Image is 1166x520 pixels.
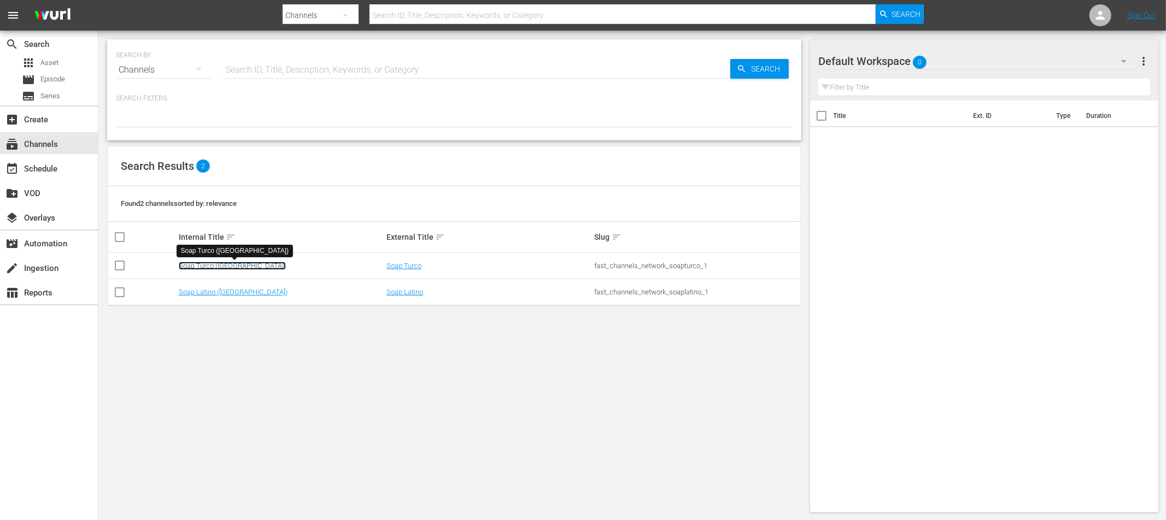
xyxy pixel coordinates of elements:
[386,262,421,270] a: Soap Turco
[612,232,622,242] span: sort
[22,56,35,69] span: Asset
[435,232,445,242] span: sort
[5,113,19,126] span: Create
[595,262,799,270] div: fast_channels_network_soapturco_1
[966,101,1050,131] th: Ext. ID
[892,4,921,24] span: Search
[179,288,288,296] a: Soap Latino ([GEOGRAPHIC_DATA])
[179,231,383,244] div: Internal Title
[1050,101,1080,131] th: Type
[595,288,799,296] div: fast_channels_network_soaplatino_1
[5,138,19,151] span: Channels
[818,46,1137,76] div: Default Workspace
[5,262,19,275] span: Ingestion
[386,231,591,244] div: External Title
[876,4,924,24] button: Search
[1127,11,1156,20] a: Sign Out
[40,91,60,102] span: Series
[22,73,35,86] span: Episode
[5,38,19,51] span: Search
[7,9,20,22] span: menu
[1137,48,1150,74] button: more_vert
[116,94,793,103] p: Search Filters:
[226,232,236,242] span: sort
[181,246,289,256] div: Soap Turco ([GEOGRAPHIC_DATA])
[5,162,19,175] span: Schedule
[121,199,237,208] span: Found 2 channels sorted by: relevance
[116,55,212,85] div: Channels
[730,59,789,79] button: Search
[5,211,19,224] span: Overlays
[5,286,19,299] span: Reports
[1080,101,1145,131] th: Duration
[595,231,799,244] div: Slug
[913,51,927,74] span: 0
[833,101,966,131] th: Title
[1137,55,1150,68] span: more_vert
[386,288,423,296] a: Soap Latino
[5,237,19,250] span: Automation
[22,90,35,103] span: Series
[196,159,210,173] span: 2
[179,262,286,270] a: Soap Turco ([GEOGRAPHIC_DATA])
[40,57,58,68] span: Asset
[26,3,79,28] img: ans4CAIJ8jUAAAAAAAAAAAAAAAAAAAAAAAAgQb4GAAAAAAAAAAAAAAAAAAAAAAAAJMjXAAAAAAAAAAAAAAAAAAAAAAAAgAT5G...
[121,159,194,173] span: Search Results
[5,187,19,200] span: VOD
[40,74,65,85] span: Episode
[747,59,789,79] span: Search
